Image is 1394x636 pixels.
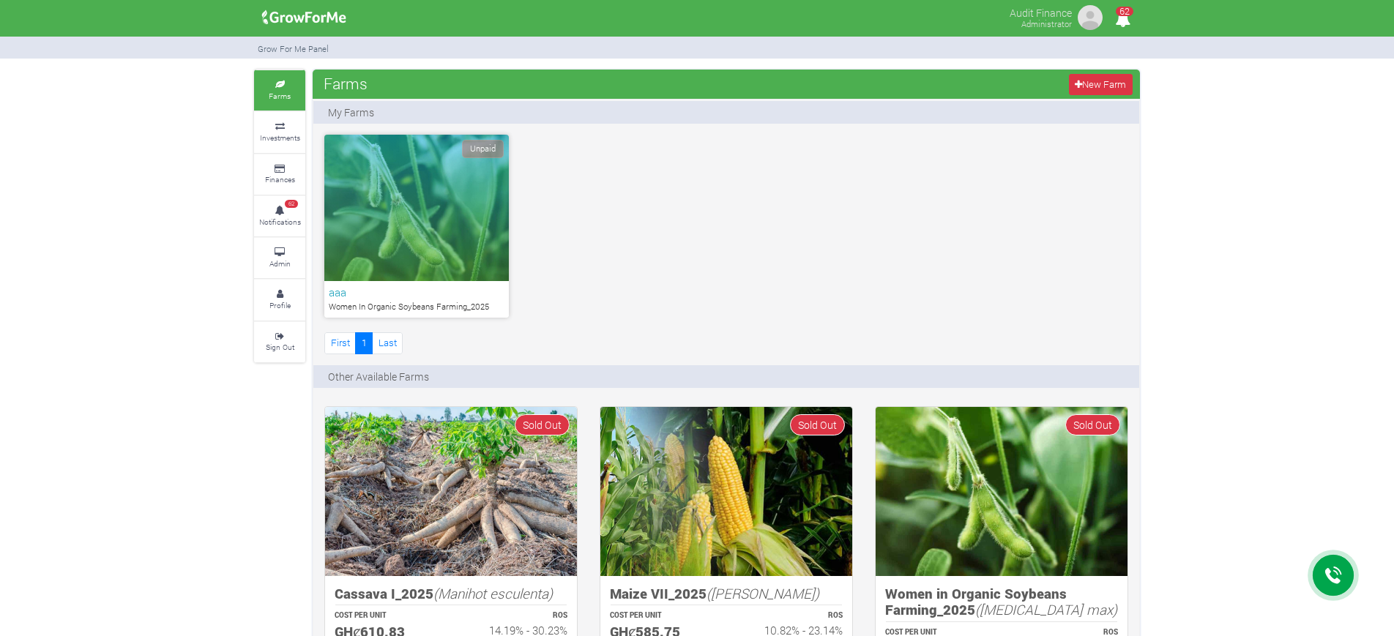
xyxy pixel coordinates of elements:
h5: Cassava I_2025 [335,586,567,602]
a: Finances [254,154,305,195]
span: Sold Out [790,414,845,435]
small: Notifications [259,217,301,227]
p: ROS [464,610,567,621]
img: growforme image [600,407,852,576]
img: growforme image [876,407,1127,576]
p: My Farms [328,105,374,120]
p: COST PER UNIT [335,610,438,621]
img: growforme image [325,407,577,576]
small: Profile [269,300,291,310]
a: Admin [254,238,305,278]
p: Audit Finance [1010,3,1072,20]
i: (Manihot esculenta) [433,584,553,602]
img: growforme image [257,3,351,32]
i: Notifications [1108,3,1137,36]
a: First [324,332,356,353]
span: Sold Out [515,414,570,435]
p: COST PER UNIT [610,610,713,621]
small: Farms [269,91,291,101]
a: Profile [254,280,305,320]
span: Farms [320,69,371,98]
a: New Farm [1069,74,1133,95]
a: Farms [254,70,305,111]
a: 62 Notifications [254,196,305,236]
p: Women In Organic Soybeans Farming_2025 [329,301,504,313]
h6: aaa [329,285,504,299]
small: Administrator [1021,18,1072,29]
small: Sign Out [266,342,294,352]
a: 1 [355,332,373,353]
a: 62 [1108,14,1137,28]
span: Unpaid [462,140,504,158]
a: Investments [254,112,305,152]
small: Grow For Me Panel [258,43,329,54]
small: Admin [269,258,291,269]
h5: Maize VII_2025 [610,586,843,602]
img: growforme image [1076,3,1105,32]
a: Sign Out [254,322,305,362]
p: Other Available Farms [328,369,429,384]
h5: Women in Organic Soybeans Farming_2025 [885,586,1118,618]
i: ([MEDICAL_DATA] max) [975,600,1117,618]
span: 62 [1116,7,1133,16]
small: Finances [265,174,295,184]
span: 62 [285,200,298,209]
a: Last [372,332,403,353]
span: Sold Out [1065,414,1120,435]
i: ([PERSON_NAME]) [707,584,819,602]
nav: Page Navigation [324,332,403,353]
p: ROS [739,610,843,621]
a: Unpaid aaa Women In Organic Soybeans Farming_2025 [324,135,509,318]
small: Investments [260,132,300,143]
